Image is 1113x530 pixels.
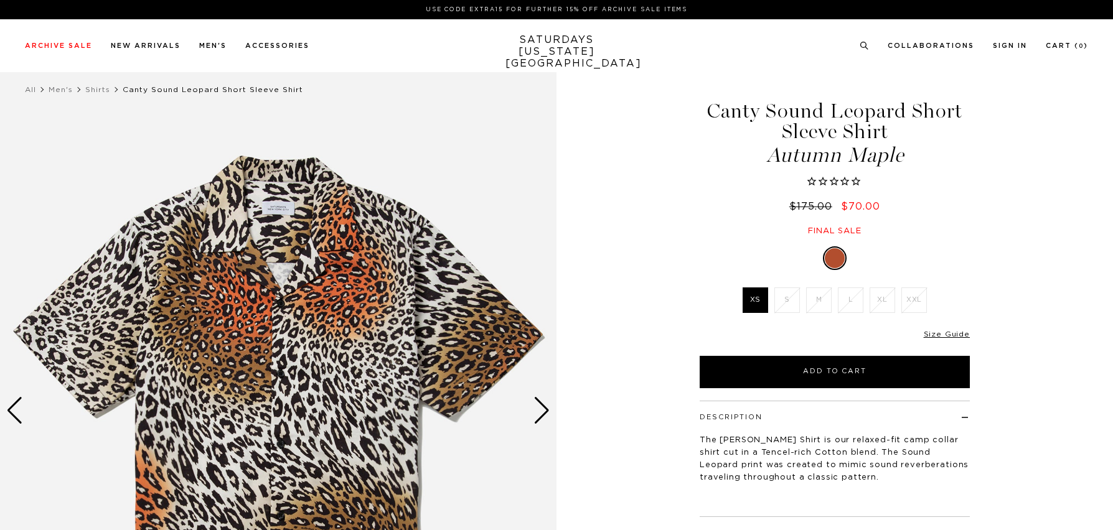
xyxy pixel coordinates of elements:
del: $175.00 [789,202,837,212]
button: Add to Cart [700,356,970,388]
a: Shirts [85,86,110,93]
a: Size Guide [924,330,970,338]
span: Canty Sound Leopard Short Sleeve Shirt [123,86,303,93]
span: $70.00 [841,202,880,212]
h1: Canty Sound Leopard Short Sleeve Shirt [698,101,972,165]
a: SATURDAYS[US_STATE][GEOGRAPHIC_DATA] [505,34,608,70]
button: Description [700,414,763,421]
div: Final sale [698,226,972,236]
a: Accessories [245,42,309,49]
a: Sign In [993,42,1027,49]
a: Cart (0) [1046,42,1088,49]
a: Men's [199,42,227,49]
p: The [PERSON_NAME] Shirt is our relaxed-fit camp collar shirt cut in a Tencel-rich Cotton blend. T... [700,434,970,484]
a: Collaborations [888,42,974,49]
div: Previous slide [6,397,23,424]
span: Autumn Maple [698,145,972,165]
div: Next slide [533,397,550,424]
small: 0 [1079,44,1084,49]
a: All [25,86,36,93]
label: XS [743,287,768,313]
a: New Arrivals [111,42,181,49]
span: Rated 0.0 out of 5 stars 0 reviews [698,175,972,189]
p: Use Code EXTRA15 for Further 15% Off Archive Sale Items [30,5,1083,14]
a: Men's [49,86,73,93]
a: Archive Sale [25,42,92,49]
